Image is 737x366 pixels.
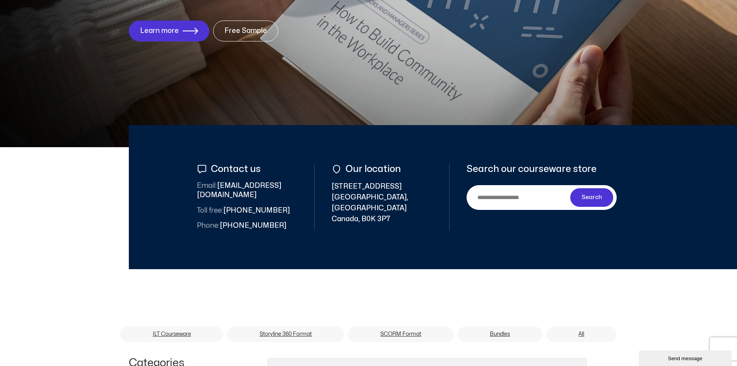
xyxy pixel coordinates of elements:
button: Search [570,188,614,207]
span: [PHONE_NUMBER] [197,206,290,215]
nav: Menu [120,326,617,344]
span: Contact us [209,164,261,174]
span: [PHONE_NUMBER] [197,221,286,230]
span: Phone: [197,222,220,229]
a: Bundles [458,326,542,342]
span: Email: [197,182,217,189]
span: Toll free: [197,207,223,214]
a: Storyline 360 Format [227,326,344,342]
a: Free Sample [213,21,278,41]
a: ILT Courseware [120,326,223,342]
span: [STREET_ADDRESS] [GEOGRAPHIC_DATA], [GEOGRAPHIC_DATA] Canada, B0K 3P7 [332,181,432,225]
span: Free Sample [224,27,267,35]
a: All [546,326,617,342]
a: Learn more [129,21,209,41]
span: Learn more [140,27,179,35]
span: Search [581,193,602,202]
a: SCORM Format [348,326,453,342]
span: Search our courseware store [467,164,597,174]
iframe: chat widget [639,349,733,366]
span: [EMAIL_ADDRESS][DOMAIN_NAME] [197,181,298,200]
span: Our location [344,164,401,174]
